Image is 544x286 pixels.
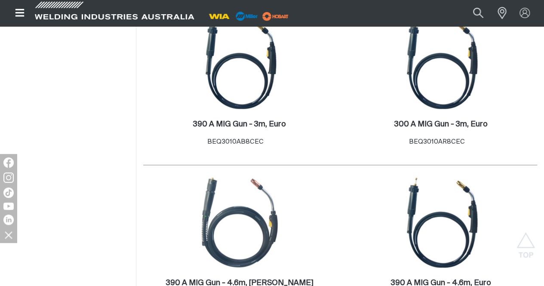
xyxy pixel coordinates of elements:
img: 300 A MIG Gun - 3m, Euro [395,18,487,110]
button: Scroll to top [516,232,535,252]
img: LinkedIn [3,215,14,225]
img: TikTok [3,188,14,198]
span: BEQ3010AB8CEC [207,138,264,145]
img: Instagram [3,172,14,183]
span: BEQ3010AR8CEC [409,138,464,145]
img: 390 A MIG Gun - 3m, Euro [194,18,286,110]
input: Product name or item number... [453,3,493,23]
img: miller [260,10,291,23]
a: 390 A MIG Gun - 3m, Euro [193,120,286,129]
a: 300 A MIG Gun - 3m, Euro [394,120,488,129]
h2: 390 A MIG Gun - 3m, Euro [193,120,286,128]
h2: 300 A MIG Gun - 3m, Euro [394,120,488,128]
img: hide socials [1,228,16,242]
img: YouTube [3,203,14,210]
img: 390 A MIG Gun - 4.6m, Bernard [194,176,286,268]
button: Search products [464,3,493,23]
img: 390 A MIG Gun - 4.6m, Euro [395,176,487,268]
a: miller [260,13,291,19]
img: Facebook [3,157,14,168]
